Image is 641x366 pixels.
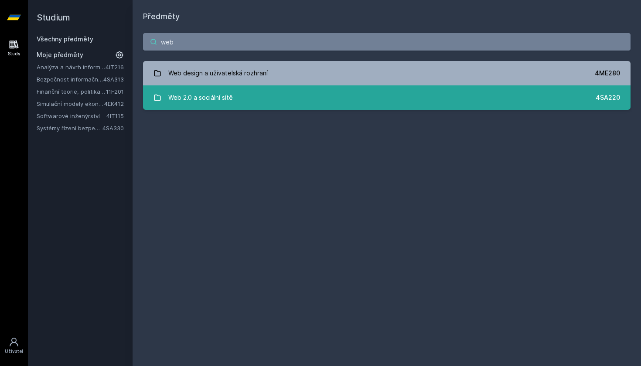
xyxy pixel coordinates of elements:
a: 4IT216 [106,64,124,71]
a: Web design a uživatelská rozhraní 4ME280 [143,61,631,85]
a: 4SA330 [102,125,124,132]
a: Všechny předměty [37,35,93,43]
a: 11F201 [106,88,124,95]
span: Moje předměty [37,51,83,59]
a: Web 2.0 a sociální sítě 4SA220 [143,85,631,110]
div: Web 2.0 a sociální sítě [168,89,233,106]
a: Systémy řízení bezpečnostních událostí [37,124,102,132]
a: Finanční teorie, politika a instituce [37,87,106,96]
a: 4EK412 [104,100,124,107]
input: Název nebo ident předmětu… [143,33,631,51]
div: Uživatel [5,348,23,355]
a: Bezpečnost informačních systémů [37,75,103,84]
a: 4SA313 [103,76,124,83]
a: 4IT115 [106,112,124,119]
div: Web design a uživatelská rozhraní [168,64,268,82]
h1: Předměty [143,10,631,23]
a: Study [2,35,26,61]
a: Analýza a návrh informačních systémů [37,63,106,71]
a: Softwarové inženýrství [37,112,106,120]
div: 4SA220 [596,93,620,102]
a: Simulační modely ekonomických procesů [37,99,104,108]
div: 4ME280 [595,69,620,78]
div: Study [8,51,20,57]
a: Uživatel [2,332,26,359]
